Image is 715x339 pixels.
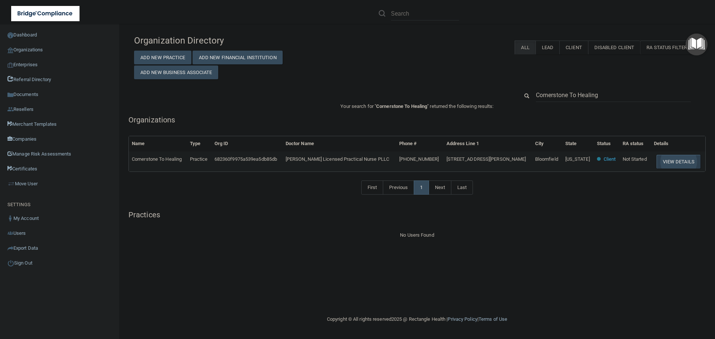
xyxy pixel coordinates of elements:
[535,156,558,162] span: Bloomfield
[536,88,691,102] input: Search
[134,65,218,79] button: Add New Business Associate
[7,180,15,188] img: briefcase.64adab9b.png
[128,102,706,111] p: Your search for " " returned the following results:
[7,245,13,251] img: icon-export.b9366987.png
[7,47,13,53] img: organization-icon.f8decf85.png
[376,103,427,109] span: Cornerstone To Healing
[451,180,473,195] a: Last
[686,33,708,55] button: Open Resource Center
[479,316,507,322] a: Terms of Use
[193,51,283,64] button: Add New Financial Institution
[7,200,31,209] label: SETTINGS
[128,211,706,219] h5: Practices
[399,156,439,162] span: [PHONE_NUMBER]
[132,156,182,162] span: Cornerstone To Healing
[7,215,13,221] img: ic_user_dark.df1a06c3.png
[447,156,526,162] span: [STREET_ADDRESS][PERSON_NAME]
[646,45,694,50] span: RA Status Filter
[134,36,315,45] h4: Organization Directory
[283,136,396,151] th: Doctor Name
[190,156,208,162] span: Practice
[129,136,187,151] th: Name
[565,156,590,162] span: [US_STATE]
[623,156,647,162] span: Not Started
[281,307,553,331] div: Copyright © All rights reserved 2025 @ Rectangle Health | |
[187,136,212,151] th: Type
[128,231,706,240] div: No Users Found
[651,136,705,151] th: Details
[604,155,616,164] p: Client
[559,41,588,54] label: Client
[7,92,13,98] img: icon-documents.8dae5593.png
[536,41,559,54] label: Lead
[444,136,532,151] th: Address Line 1
[286,156,389,162] span: [PERSON_NAME] Licensed Practical Nurse PLLC
[7,63,13,68] img: enterprise.0d942306.png
[396,136,444,151] th: Phone #
[657,155,700,169] button: View Details
[588,41,641,54] label: Disabled Client
[7,106,13,112] img: ic_reseller.de258add.png
[383,180,414,195] a: Previous
[7,230,13,236] img: icon-users.e205127d.png
[128,116,706,124] h5: Organizations
[594,136,620,151] th: Status
[620,136,651,151] th: RA status
[212,136,283,151] th: Org ID
[515,41,535,54] label: All
[214,156,277,162] span: 682360f9975a539ea5db85db
[7,32,13,38] img: ic_dashboard_dark.d01f4a41.png
[379,10,385,17] img: ic-search.3b580494.png
[532,136,562,151] th: City
[429,180,451,195] a: Next
[134,51,191,64] button: Add New Practice
[7,260,14,266] img: ic_power_dark.7ecde6b1.png
[562,136,594,151] th: State
[11,6,80,21] img: bridge_compliance_login_screen.278c3ca4.svg
[414,180,429,195] a: 1
[448,316,477,322] a: Privacy Policy
[391,7,459,20] input: Search
[361,180,384,195] a: First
